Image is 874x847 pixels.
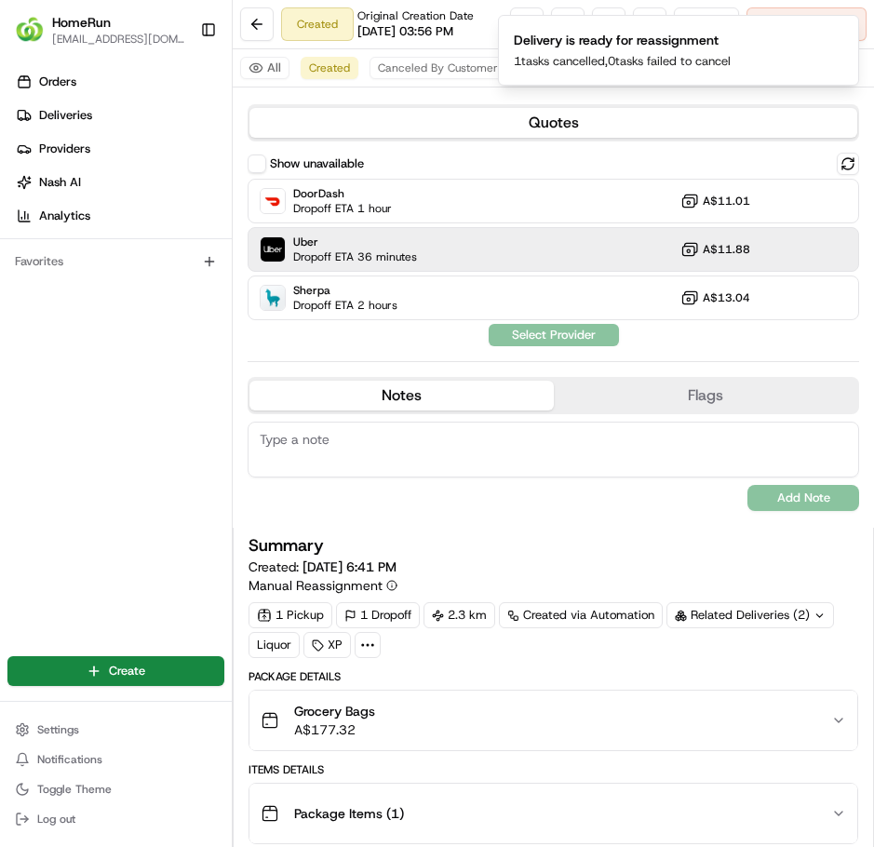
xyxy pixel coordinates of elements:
div: 1 Dropoff [336,602,420,628]
span: Dropoff ETA 36 minutes [293,249,417,264]
button: Grocery BagsA$177.32 [249,691,857,750]
span: A$177.32 [294,720,375,739]
span: Settings [37,722,79,737]
span: Package Items ( 1 ) [294,804,404,823]
span: [DATE] 03:56 PM [357,23,453,40]
button: Quotes [249,108,857,138]
button: Log out [7,806,224,832]
span: Providers [39,141,90,157]
button: Create [7,656,224,686]
div: 1 Pickup [249,602,332,628]
span: DoorDash [293,186,392,201]
button: Notifications [7,746,224,773]
span: Original Creation Date [357,8,474,23]
button: Notes [249,381,554,410]
span: Orders [39,74,76,90]
button: HomeRunHomeRun[EMAIL_ADDRESS][DOMAIN_NAME] [7,7,193,52]
button: HomeRun [52,13,111,32]
img: HomeRun [15,15,45,45]
button: Canceled By Customer [370,57,506,79]
span: Dropoff ETA 1 hour [293,201,392,216]
span: Nash AI [39,174,81,191]
button: [EMAIL_ADDRESS][DOMAIN_NAME] [52,32,185,47]
span: A$11.01 [703,194,750,208]
img: Uber [261,237,285,262]
button: Manual Reassignment [249,576,397,595]
span: Created [309,60,350,75]
a: Orders [7,67,232,97]
span: Canceled By Customer [378,60,498,75]
div: Favorites [7,247,224,276]
a: Providers [7,134,232,164]
div: XP [303,632,351,658]
span: A$13.04 [703,290,750,305]
span: Dropoff ETA 2 hours [293,298,397,313]
div: Related Deliveries (2) [666,602,834,628]
img: DoorDash [261,189,285,213]
a: Analytics [7,201,232,231]
button: Package Items (1) [249,784,857,843]
a: Nash AI [7,168,232,197]
span: Analytics [39,208,90,224]
span: Deliveries [39,107,92,124]
span: [DATE] 6:41 PM [303,558,397,575]
span: Uber [293,235,417,249]
span: Create [109,663,145,679]
button: Created [301,57,358,79]
label: Show unavailable [270,155,364,172]
button: A$11.88 [680,240,750,259]
span: Notifications [37,752,102,767]
span: Created: [249,558,397,576]
div: Items Details [249,762,858,777]
button: Flags [554,381,858,410]
div: 2.3 km [424,602,495,628]
button: Toggle Theme [7,776,224,802]
span: A$11.88 [703,242,750,257]
button: All [240,57,289,79]
h3: Summary [249,537,324,554]
span: Log out [37,812,75,827]
a: Created via Automation [499,602,663,628]
span: Grocery Bags [294,702,375,720]
span: Sherpa [293,283,397,298]
p: 1 tasks cancelled, 0 tasks failed to cancel [514,53,731,70]
button: A$11.01 [680,192,750,210]
img: Sherpa [261,286,285,310]
div: Liquor [249,632,300,658]
div: Package Details [249,669,858,684]
button: A$13.04 [680,289,750,307]
span: Toggle Theme [37,782,112,797]
button: Settings [7,717,224,743]
div: Delivery is ready for reassignment [514,31,731,49]
span: Manual Reassignment [249,576,383,595]
a: Deliveries [7,101,232,130]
